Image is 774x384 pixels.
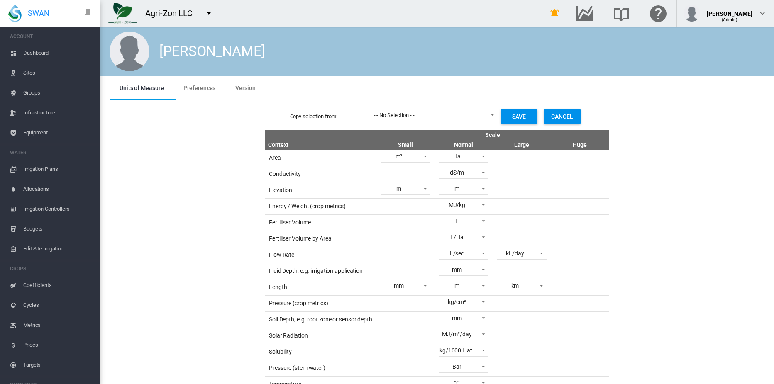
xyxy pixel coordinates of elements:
th: Large [493,140,551,150]
div: L [455,218,459,224]
div: MJ/m²/day [442,331,471,338]
th: Small [376,140,435,150]
td: Energy / Weight (crop metrics) [265,198,376,214]
span: Prices [23,335,93,355]
span: (Admin) [722,17,738,22]
img: 7FicoSLW9yRjj7F2+0uvjPufP+ga39vogPu+G1+wvBtcm3fNv859aGr42DJ5pXiEAAAAAAAAAAAAAAAAAAAAAAAAAAAAAAAAA... [108,3,137,24]
td: Fertiliser Volume by Area [265,231,376,247]
div: m [454,185,459,192]
span: CROPS [10,262,93,275]
span: Version [235,85,255,91]
md-icon: Search the knowledge base [611,8,631,18]
md-icon: Click here for help [648,8,668,18]
span: Coefficients [23,275,93,295]
md-icon: icon-menu-down [204,8,214,18]
span: Metrics [23,315,93,335]
div: m [454,282,459,289]
span: Units of Measure [120,85,164,91]
span: Dashboard [23,43,93,63]
span: Equipment [23,123,93,143]
label: Copy selection from: [290,113,373,120]
span: Irrigation Plans [23,159,93,179]
div: kg/1000 L at 15°C [439,347,486,354]
span: Groups [23,83,93,103]
span: SWAN [28,8,49,18]
td: Length [265,279,376,295]
div: kg/cm² [448,299,466,305]
md-icon: icon-pin [83,8,93,18]
td: Flow Rate [265,247,376,263]
td: Solubility [265,344,376,360]
td: Solar Radiation [265,328,376,344]
md-icon: Go to the Data Hub [574,8,594,18]
td: Area [265,150,376,166]
span: Allocations [23,179,93,199]
div: m [396,185,401,192]
img: male.jpg [110,32,149,71]
td: Elevation [265,182,376,198]
div: kL/day [506,250,524,257]
md-icon: icon-bell-ring [550,8,560,18]
button: icon-menu-down [200,5,217,22]
div: Agri-Zon LLC [145,7,200,19]
md-icon: icon-chevron-down [757,8,767,18]
th: Huge [551,140,609,150]
div: - - No Selection - - [374,112,415,118]
span: ACCOUNT [10,30,93,43]
div: m² [396,153,403,160]
div: L/sec [450,250,464,257]
td: Pressure (crop metrics) [265,295,376,311]
button: Cancel [544,109,581,124]
div: mm [452,266,462,273]
th: Scale [376,130,609,140]
div: mm [394,282,404,289]
span: Targets [23,355,93,375]
span: Infrastructure [23,103,93,123]
div: mm [452,315,462,321]
img: profile.jpg [684,5,700,22]
td: Fertiliser Volume [265,214,376,231]
span: Edit Site Irrigation [23,239,93,259]
td: Soil Depth, e.g. root zone or sensor depth [265,311,376,328]
th: Normal [435,140,493,150]
div: [PERSON_NAME] [707,6,752,15]
div: MJ/kg [449,202,466,208]
div: Ha [453,153,461,160]
span: Irrigation Controllers [23,199,93,219]
span: Cycles [23,295,93,315]
button: icon-bell-ring [547,5,563,22]
img: SWAN-Landscape-Logo-Colour-drop.png [8,5,22,22]
div: dS/m [450,169,464,176]
div: L/Ha [450,234,464,241]
span: WATER [10,146,93,159]
span: Preferences [183,85,215,91]
td: Conductivity [265,166,376,182]
span: Sites [23,63,93,83]
span: Budgets [23,219,93,239]
div: Bar [452,363,461,370]
th: Context [265,140,376,150]
td: Pressure (stem water) [265,360,376,376]
div: km [511,282,519,289]
td: Fluid Depth, e.g. irrigation application [265,263,376,279]
button: Save [501,109,537,124]
div: [PERSON_NAME] [159,41,265,61]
